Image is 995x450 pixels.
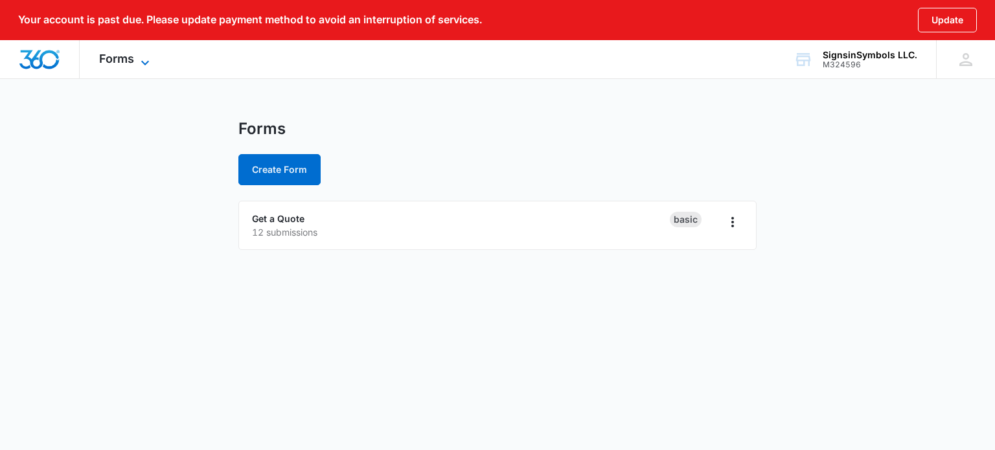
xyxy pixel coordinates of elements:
[918,8,977,32] button: Update
[670,212,702,227] div: Basic
[18,14,482,26] p: Your account is past due. Please update payment method to avoid an interruption of services.
[238,154,321,185] button: Create Form
[238,119,286,139] h1: Forms
[80,40,172,78] div: Forms
[252,213,304,224] a: Get a Quote
[823,50,917,60] div: account name
[823,60,917,69] div: account id
[252,225,670,239] p: 12 submissions
[722,212,743,232] button: Overflow Menu
[99,52,134,65] span: Forms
